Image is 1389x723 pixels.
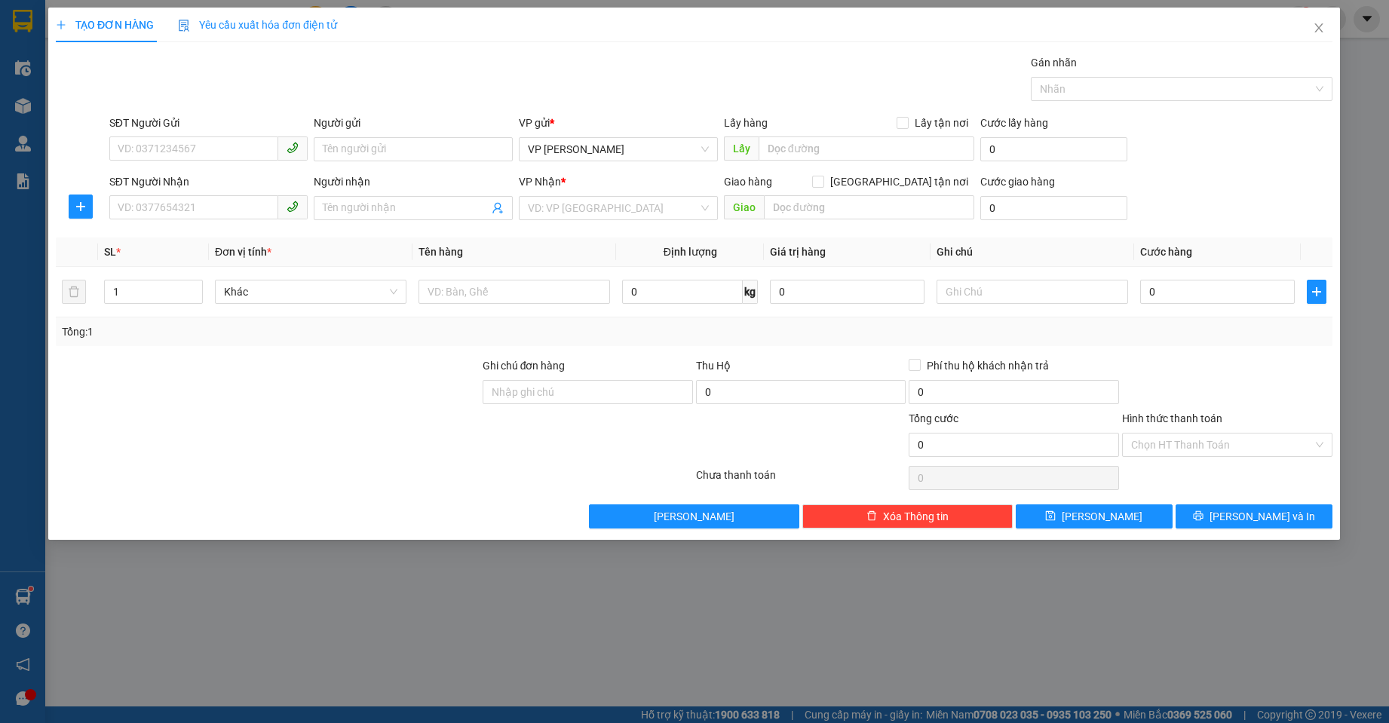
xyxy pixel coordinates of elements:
button: [PERSON_NAME] [590,504,800,528]
div: Người nhận [314,173,514,190]
button: Close [1299,8,1341,50]
label: Hình thức thanh toán [1123,412,1223,424]
div: VP gửi [520,115,719,131]
input: Dọc đường [764,195,974,219]
span: save [1046,510,1056,522]
input: Cước lấy hàng [980,137,1128,161]
span: close [1314,22,1326,34]
span: Lấy tận nơi [909,115,974,131]
label: Cước lấy hàng [980,117,1048,129]
span: [PERSON_NAME] [1062,508,1143,525]
span: Khác [224,280,397,303]
b: Gửi khách hàng [142,78,283,97]
span: Phí thu hộ khách nhận trả [921,357,1056,374]
span: Giao hàng [724,176,772,188]
label: Cước giao hàng [980,176,1055,188]
span: Tên hàng [419,246,463,258]
div: SĐT Người Gửi [109,115,308,131]
span: Giao [724,195,764,219]
input: VD: Bàn, Ghế [419,280,610,304]
li: Hotline: 19003086 [84,56,342,75]
span: plus [1308,286,1326,298]
span: kg [744,280,759,304]
img: logo.jpg [19,19,94,94]
input: 0 [771,280,925,304]
span: Xóa Thông tin [883,508,949,525]
button: deleteXóa Thông tin [802,504,1013,528]
div: Tổng: 1 [62,323,536,340]
span: TẠO ĐƠN HÀNG [56,19,154,31]
div: Người gửi [314,115,514,131]
span: Định lượng [664,246,717,258]
span: phone [287,201,299,213]
button: plus [1308,280,1327,304]
span: printer [1193,510,1203,522]
input: Ghi chú đơn hàng [483,380,693,404]
span: Giá trị hàng [771,246,826,258]
span: VP Nhận [520,176,562,188]
th: Ghi chú [931,237,1135,267]
span: [GEOGRAPHIC_DATA] tận nơi [824,173,974,190]
b: Duy Khang Limousine [122,17,303,36]
button: printer[PERSON_NAME] và In [1176,504,1332,528]
span: phone [287,142,299,154]
span: SL [104,246,116,258]
input: Cước giao hàng [980,196,1128,220]
span: Tổng cước [909,412,959,424]
span: Lấy hàng [724,117,768,129]
span: user-add [492,202,504,214]
li: Số 2 [PERSON_NAME], [GEOGRAPHIC_DATA] [84,37,342,56]
img: icon [179,20,191,32]
b: GỬI : VP [PERSON_NAME] [19,109,164,185]
button: plus [69,195,94,219]
button: save[PERSON_NAME] [1016,504,1173,528]
input: Dọc đường [759,136,974,161]
span: [PERSON_NAME] [655,508,735,525]
span: Đơn vị tính [215,246,271,258]
div: Chưa thanh toán [694,467,908,493]
span: Cước hàng [1141,246,1193,258]
div: SĐT Người Nhận [109,173,308,190]
label: Ghi chú đơn hàng [483,360,566,372]
button: delete [62,280,86,304]
span: Yêu cầu xuất hóa đơn điện tử [179,19,338,31]
span: plus [70,201,93,213]
label: Gán nhãn [1032,57,1078,69]
h1: NQT1509250003 [164,109,262,142]
input: Ghi Chú [937,280,1129,304]
span: VP Nguyễn Quốc Trị [529,138,710,161]
span: delete [866,510,877,522]
span: Lấy [724,136,759,161]
span: [PERSON_NAME] và In [1210,508,1315,525]
span: Thu Hộ [696,360,731,372]
span: plus [56,20,66,30]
